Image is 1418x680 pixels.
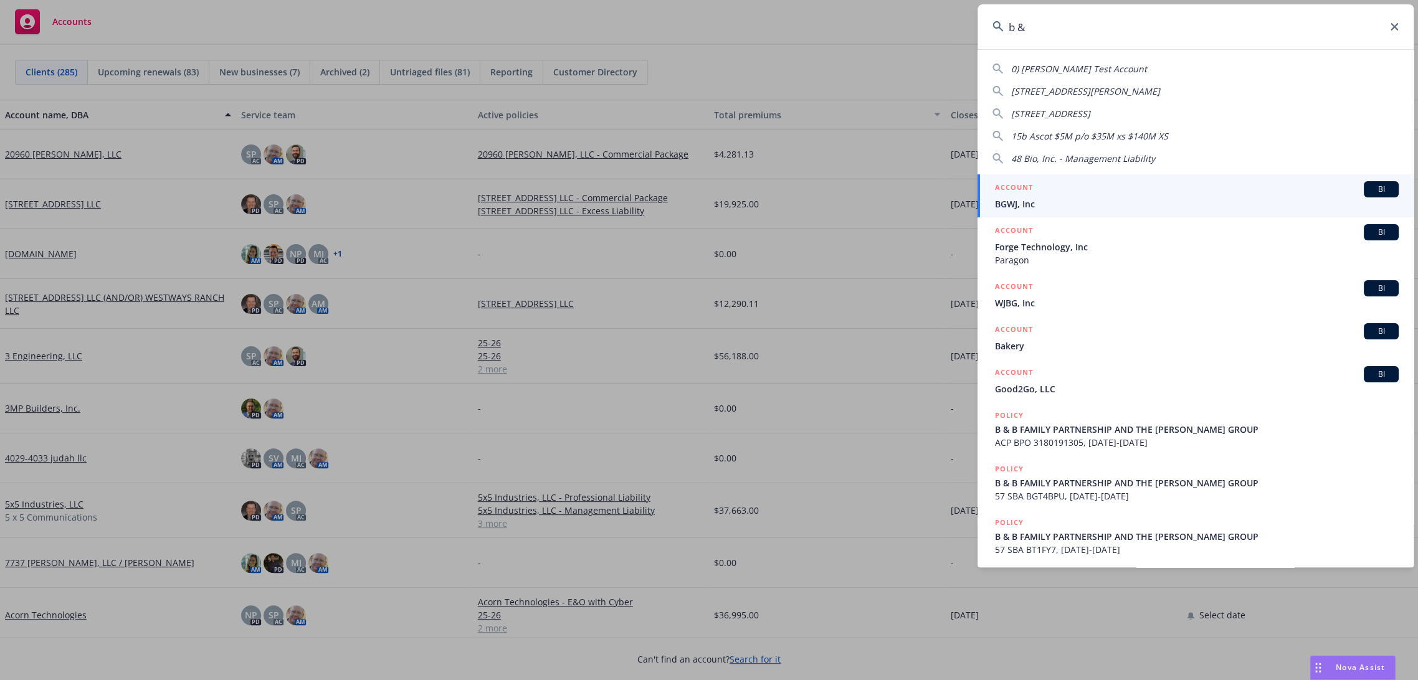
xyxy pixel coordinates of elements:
[995,197,1399,210] span: BGWJ, Inc
[995,476,1399,489] span: B & B FAMILY PARTNERSHIP AND THE [PERSON_NAME] GROUP
[995,530,1399,543] span: B & B FAMILY PARTNERSHIP AND THE [PERSON_NAME] GROUP
[1369,184,1394,195] span: BI
[1310,656,1326,679] div: Drag to move
[995,436,1399,449] span: ACP BPO 3180191305, [DATE]-[DATE]
[995,296,1399,309] span: WJBG, Inc
[995,253,1399,267] span: Paragon
[995,280,1033,295] h5: ACCOUNT
[1011,108,1090,120] span: [STREET_ADDRESS]
[995,543,1399,556] span: 57 SBA BT1FY7, [DATE]-[DATE]
[995,323,1033,338] h5: ACCOUNT
[995,516,1024,529] h5: POLICY
[1310,655,1396,680] button: Nova Assist
[978,174,1414,217] a: ACCOUNTBIBGWJ, Inc
[1011,85,1160,97] span: [STREET_ADDRESS][PERSON_NAME]
[978,273,1414,316] a: ACCOUNTBIWJBG, Inc
[978,316,1414,359] a: ACCOUNTBIBakery
[978,4,1414,49] input: Search...
[978,456,1414,509] a: POLICYB & B FAMILY PARTNERSHIP AND THE [PERSON_NAME] GROUP57 SBA BGT4BPU, [DATE]-[DATE]
[1369,369,1394,380] span: BI
[995,224,1033,239] h5: ACCOUNT
[995,366,1033,381] h5: ACCOUNT
[995,240,1399,253] span: Forge Technology, Inc
[995,463,1024,475] h5: POLICY
[995,339,1399,352] span: Bakery
[995,423,1399,436] span: B & B FAMILY PARTNERSHIP AND THE [PERSON_NAME] GROUP
[1011,130,1168,142] span: 15b Ascot $5M p/o $35M xs $140M XS
[1369,326,1394,337] span: BI
[978,402,1414,456] a: POLICYB & B FAMILY PARTNERSHIP AND THE [PERSON_NAME] GROUPACP BPO 3180191305, [DATE]-[DATE]
[995,181,1033,196] h5: ACCOUNT
[1011,63,1147,75] span: 0) [PERSON_NAME] Test Account
[995,409,1024,422] h5: POLICY
[1369,227,1394,238] span: BI
[1336,662,1385,673] span: Nova Assist
[978,359,1414,402] a: ACCOUNTBIGood2Go, LLC
[978,509,1414,563] a: POLICYB & B FAMILY PARTNERSHIP AND THE [PERSON_NAME] GROUP57 SBA BT1FY7, [DATE]-[DATE]
[978,217,1414,273] a: ACCOUNTBIForge Technology, IncParagon
[995,382,1399,395] span: Good2Go, LLC
[995,489,1399,503] span: 57 SBA BGT4BPU, [DATE]-[DATE]
[1369,283,1394,294] span: BI
[1011,153,1155,164] span: 48 Bio, Inc. - Management Liability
